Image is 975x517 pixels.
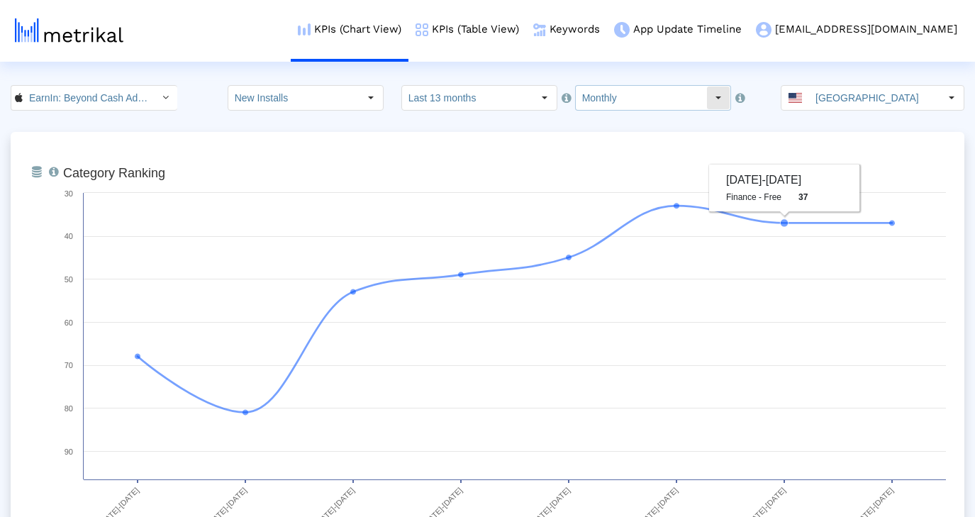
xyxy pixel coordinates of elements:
[65,232,73,240] text: 40
[533,86,557,110] div: Select
[614,22,630,38] img: app-update-menu-icon.png
[65,189,73,198] text: 30
[706,86,730,110] div: Select
[756,22,771,38] img: my-account-menu-icon.png
[359,86,383,110] div: Select
[15,18,123,43] img: metrical-logo-light.png
[65,275,73,284] text: 50
[416,23,428,36] img: kpi-table-menu-icon.png
[63,166,165,180] tspan: Category Ranking
[153,86,177,110] div: Select
[298,23,311,35] img: kpi-chart-menu-icon.png
[65,447,73,456] text: 90
[940,86,964,110] div: Select
[65,361,73,369] text: 70
[65,318,73,327] text: 60
[65,404,73,413] text: 80
[533,23,546,36] img: keywords.png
